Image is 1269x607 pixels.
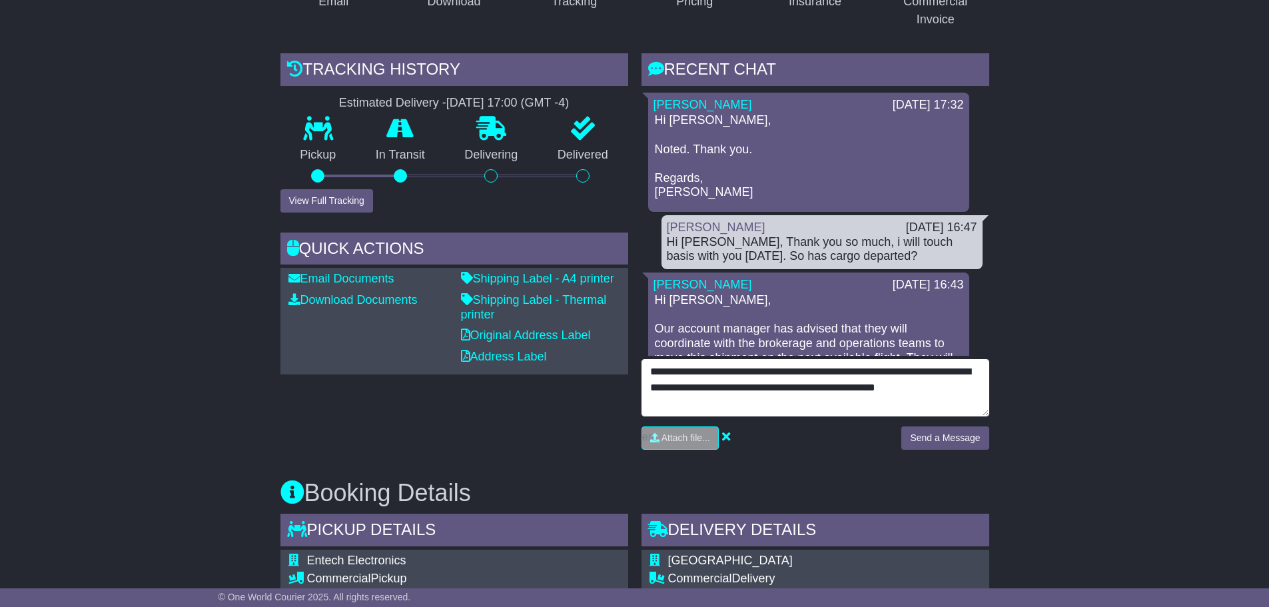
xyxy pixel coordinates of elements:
[641,53,989,89] div: RECENT CHAT
[893,98,964,113] div: [DATE] 17:32
[307,572,609,586] div: Pickup
[667,221,765,234] a: [PERSON_NAME]
[461,328,591,342] a: Original Address Label
[288,293,418,306] a: Download Documents
[445,148,538,163] p: Delivering
[280,148,356,163] p: Pickup
[307,554,406,567] span: Entech Electronics
[901,426,989,450] button: Send a Message
[655,293,963,452] p: Hi [PERSON_NAME], Our account manager has advised that they will coordinate with the brokerage an...
[653,98,752,111] a: [PERSON_NAME]
[280,189,373,213] button: View Full Tracking
[280,53,628,89] div: Tracking history
[641,514,989,550] div: Delivery Details
[356,148,445,163] p: In Transit
[906,221,977,235] div: [DATE] 16:47
[280,96,628,111] div: Estimated Delivery -
[461,350,547,363] a: Address Label
[667,235,977,264] div: Hi [PERSON_NAME], Thank you so much, i will touch basis with you [DATE]. So has cargo departed?
[307,572,371,585] span: Commercial
[893,278,964,293] div: [DATE] 16:43
[218,592,411,602] span: © One World Courier 2025. All rights reserved.
[461,293,607,321] a: Shipping Label - Thermal printer
[446,96,569,111] div: [DATE] 17:00 (GMT -4)
[655,113,963,200] p: Hi [PERSON_NAME], Noted. Thank you. Regards, [PERSON_NAME]
[668,572,981,586] div: Delivery
[653,278,752,291] a: [PERSON_NAME]
[280,480,989,506] h3: Booking Details
[288,272,394,285] a: Email Documents
[668,554,793,567] span: [GEOGRAPHIC_DATA]
[461,272,614,285] a: Shipping Label - A4 printer
[280,233,628,269] div: Quick Actions
[668,572,732,585] span: Commercial
[280,514,628,550] div: Pickup Details
[538,148,628,163] p: Delivered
